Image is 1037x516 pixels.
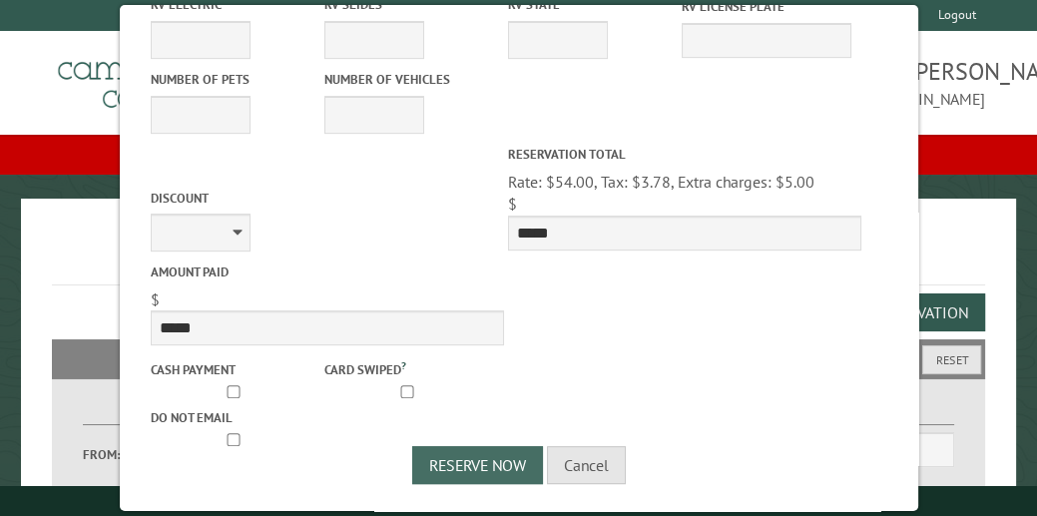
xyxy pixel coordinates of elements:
[52,339,985,377] h2: Filters
[151,360,320,379] label: Cash payment
[324,357,494,379] label: Card swiped
[671,172,814,192] span: , Extra charges: $5.00
[401,358,406,372] a: ?
[508,145,861,164] label: Reservation Total
[519,55,986,111] span: [PERSON_NAME]-[GEOGRAPHIC_DATA][PERSON_NAME] [EMAIL_ADDRESS][DOMAIN_NAME]
[83,445,136,464] label: From:
[83,402,295,425] label: Dates
[52,231,985,285] h1: Reservations
[547,446,626,484] button: Cancel
[151,70,320,89] label: Number of Pets
[508,194,517,214] span: $
[52,39,301,117] img: Campground Commander
[508,172,814,192] span: Rate: $54.00, Tax: $3.78
[412,446,543,484] button: Reserve Now
[151,189,504,208] label: Discount
[151,408,320,427] label: Do not email
[151,262,504,281] label: Amount paid
[151,289,160,309] span: $
[324,70,494,89] label: Number of Vehicles
[922,345,981,374] button: Reset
